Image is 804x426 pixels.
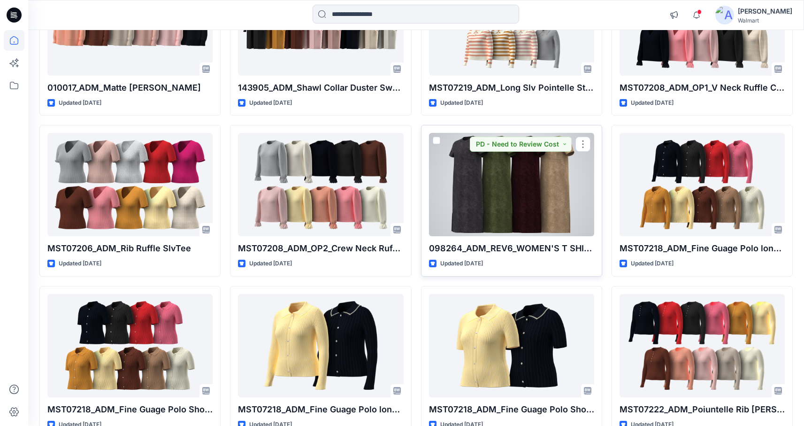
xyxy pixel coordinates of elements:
[238,403,403,416] p: MST07218_ADM_Fine Guage Polo long slv embroidery
[47,133,213,236] a: MST07206_ADM_Rib Ruffle SlvTee
[620,403,785,416] p: MST07222_ADM_Poiuntelle Rib [PERSON_NAME] Sweater
[249,98,292,108] p: Updated [DATE]
[429,294,594,397] a: MST07218_ADM_Fine Guage Polo Short slv
[620,294,785,397] a: MST07222_ADM_Poiuntelle Rib LS Henley Sweater
[59,98,101,108] p: Updated [DATE]
[429,81,594,94] p: MST07219_ADM_Long Slv Pointelle Stripe
[47,81,213,94] p: 010017_ADM_Matte [PERSON_NAME]
[47,294,213,397] a: MST07218_ADM_Fine Guage Polo Short slv Solid
[620,242,785,255] p: MST07218_ADM_Fine Guage Polo long slv Solid
[738,6,792,17] div: [PERSON_NAME]
[631,98,674,108] p: Updated [DATE]
[620,133,785,236] a: MST07218_ADM_Fine Guage Polo long slv Solid
[620,81,785,94] p: MST07208_ADM_OP1_V Neck Ruffle Cuff Sweater(KG2)
[631,259,674,269] p: Updated [DATE]
[429,403,594,416] p: MST07218_ADM_Fine Guage Polo Short slv
[238,242,403,255] p: MST07208_ADM_OP2_Crew Neck Ruffle Pointelle Cuff Sweater
[47,242,213,255] p: MST07206_ADM_Rib Ruffle SlvTee
[429,242,594,255] p: 098264_ADM_REV6_WOMEN'S T SHIRT MIDI DRESS-2
[738,17,792,24] div: Walmart
[715,6,734,24] img: avatar
[47,403,213,416] p: MST07218_ADM_Fine Guage Polo Short slv Solid
[238,294,403,397] a: MST07218_ADM_Fine Guage Polo long slv embroidery
[238,81,403,94] p: 143905_ADM_Shawl Collar Duster Sweater(2) (1)
[59,259,101,269] p: Updated [DATE]
[429,133,594,236] a: 098264_ADM_REV6_WOMEN'S T SHIRT MIDI DRESS-2
[249,259,292,269] p: Updated [DATE]
[440,98,483,108] p: Updated [DATE]
[440,259,483,269] p: Updated [DATE]
[238,133,403,236] a: MST07208_ADM_OP2_Crew Neck Ruffle Pointelle Cuff Sweater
